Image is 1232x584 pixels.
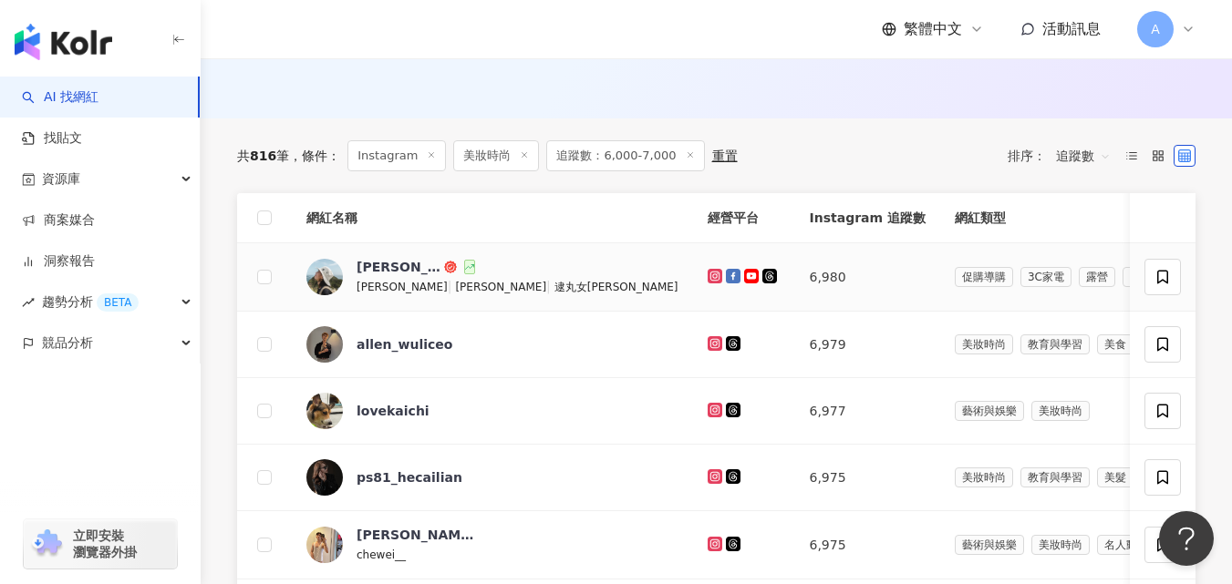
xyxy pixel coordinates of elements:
[306,459,678,496] a: KOL Avatarps81_hecailian
[306,526,678,564] a: KOL Avatar[PERSON_NAME] 곽철위chewei__
[795,312,940,378] td: 6,979
[795,193,940,243] th: Instagram 追蹤數
[22,252,95,271] a: 洞察報告
[955,334,1013,354] span: 美妝時尚
[357,402,430,420] div: lovekaichi
[955,467,1013,487] span: 美妝時尚
[357,468,462,487] div: ps81_hecailian
[15,24,112,60] img: logo
[24,519,177,569] a: chrome extension立即安裝 瀏覽器外掛
[289,149,340,163] span: 條件 ：
[1031,401,1090,421] span: 美妝時尚
[955,401,1024,421] span: 藝術與娛樂
[237,149,289,163] div: 共 筆
[97,293,139,312] div: BETA
[42,159,80,200] span: 資源庫
[1020,334,1090,354] span: 教育與學習
[73,528,137,560] span: 立即安裝 瀏覽器外掛
[357,335,452,353] div: allen_wuliceo
[22,88,98,107] a: searchAI 找網紅
[554,281,678,293] span: 逮丸女[PERSON_NAME]
[1079,267,1115,287] span: 露營
[29,529,65,558] img: chrome extension
[712,149,738,163] div: 重置
[306,259,343,295] img: KOL Avatar
[306,393,343,429] img: KOL Avatar
[1097,334,1134,354] span: 美食
[357,526,475,544] div: [PERSON_NAME] 곽철위
[1151,19,1160,39] span: A
[795,378,940,445] td: 6,977
[357,281,448,293] span: [PERSON_NAME]
[546,279,554,293] span: |
[357,548,406,561] span: chewei__
[1020,267,1072,287] span: 3C家電
[795,445,940,511] td: 6,975
[22,296,35,309] span: rise
[42,323,93,364] span: 競品分析
[795,511,940,579] td: 6,975
[292,193,693,243] th: 網紅名稱
[453,140,539,171] span: 美妝時尚
[1008,141,1121,170] div: 排序：
[448,279,456,293] span: |
[42,282,139,323] span: 趨勢分析
[955,535,1024,555] span: 藝術與娛樂
[250,149,276,163] span: 816
[1159,511,1214,566] iframe: Help Scout Beacon - Open
[1042,20,1101,37] span: 活動訊息
[1097,535,1155,555] span: 名人動態
[455,281,546,293] span: [PERSON_NAME]
[306,393,678,429] a: KOL Avatarlovekaichi
[22,211,95,230] a: 商案媒合
[306,527,343,563] img: KOL Avatar
[955,267,1013,287] span: 促購導購
[306,459,343,496] img: KOL Avatar
[1031,535,1090,555] span: 美妝時尚
[1020,467,1090,487] span: 教育與學習
[306,258,678,296] a: KOL Avatar[PERSON_NAME]逮丸女[PERSON_NAME][PERSON_NAME]|[PERSON_NAME]|逮丸女[PERSON_NAME]
[357,258,440,276] div: [PERSON_NAME]逮丸女[PERSON_NAME]
[306,326,343,363] img: KOL Avatar
[546,140,704,171] span: 追蹤數：6,000-7,000
[904,19,962,39] span: 繁體中文
[1056,141,1111,170] span: 追蹤數
[693,193,795,243] th: 經營平台
[22,129,82,148] a: 找貼文
[347,140,446,171] span: Instagram
[306,326,678,363] a: KOL Avatarallen_wuliceo
[795,243,940,312] td: 6,980
[1097,467,1134,487] span: 美髮
[1123,267,1181,287] span: 日常話題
